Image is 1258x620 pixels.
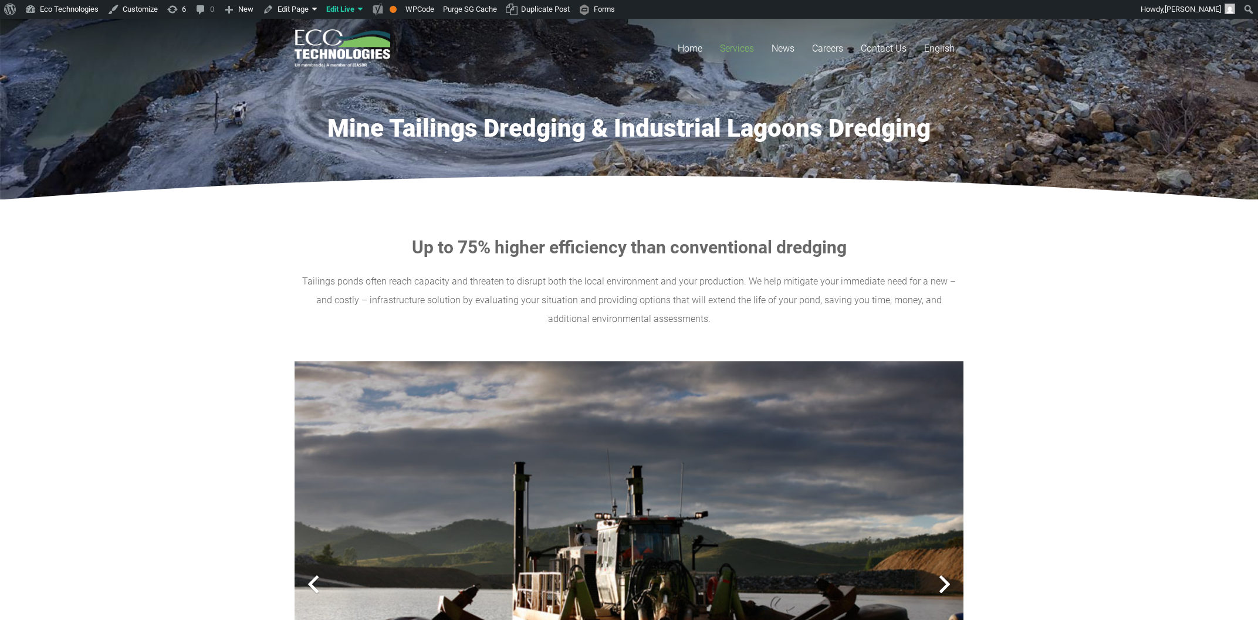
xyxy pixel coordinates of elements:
a: Home [669,19,711,78]
span: Careers [812,43,843,54]
a: logo_EcoTech_ASDR_RGB [295,29,390,67]
span: [PERSON_NAME] [1165,5,1221,13]
a: News [763,19,803,78]
span: English [924,43,955,54]
span: Services [720,43,754,54]
p: Tailings ponds often reach capacity and threaten to disrupt both the local environment and your p... [295,272,963,328]
a: Careers [803,19,852,78]
h1: Mine Tailings Dredging & Industrial Lagoons Dredging [295,114,963,143]
strong: Up to 75% higher efficiency than conventional dredging [412,237,847,258]
div: OK [390,6,397,13]
a: Contact Us [852,19,915,78]
span: Home [678,43,702,54]
a: English [915,19,963,78]
span: Contact Us [861,43,907,54]
span: News [772,43,794,54]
